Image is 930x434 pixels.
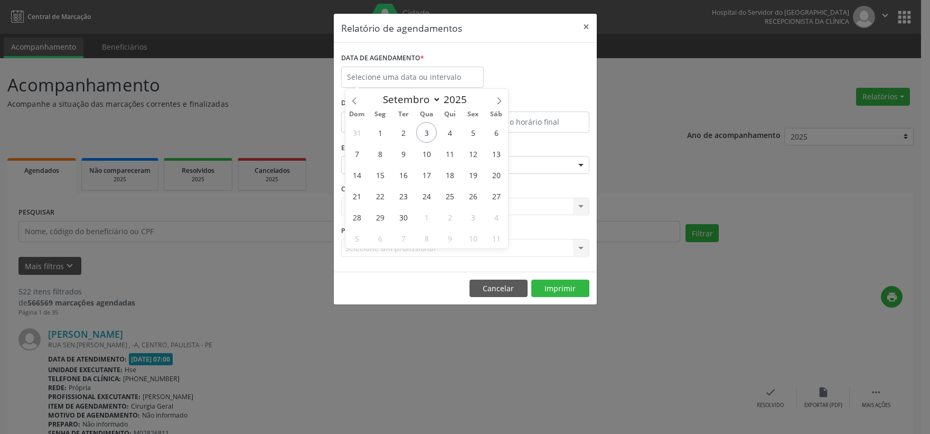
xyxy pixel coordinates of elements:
span: Setembro 19, 2025 [463,164,483,185]
label: De [341,95,463,112]
span: Qui [438,111,462,118]
span: Setembro 14, 2025 [346,164,367,185]
span: Outubro 10, 2025 [463,228,483,248]
span: Setembro 2, 2025 [393,122,414,143]
span: Ter [392,111,415,118]
span: Dom [345,111,369,118]
span: Setembro 20, 2025 [486,164,506,185]
span: Setembro 10, 2025 [416,143,437,164]
span: Setembro 24, 2025 [416,186,437,206]
span: Outubro 11, 2025 [486,228,506,248]
span: Qua [415,111,438,118]
label: ATÉ [468,95,589,112]
span: Setembro 27, 2025 [486,186,506,206]
span: Setembro 28, 2025 [346,207,367,227]
span: Outubro 7, 2025 [393,228,414,248]
label: CLÍNICA [341,181,371,198]
span: Setembro 23, 2025 [393,186,414,206]
span: Setembro 15, 2025 [370,164,390,185]
span: Sex [462,111,485,118]
input: Selecione uma data ou intervalo [341,67,484,88]
span: Setembro 1, 2025 [370,122,390,143]
span: Outubro 4, 2025 [486,207,506,227]
span: Setembro 13, 2025 [486,143,506,164]
span: Setembro 21, 2025 [346,186,367,206]
span: Setembro 16, 2025 [393,164,414,185]
span: Outubro 5, 2025 [346,228,367,248]
span: Setembro 30, 2025 [393,207,414,227]
span: Outubro 6, 2025 [370,228,390,248]
select: Month [378,92,441,107]
input: Year [441,93,476,106]
span: Setembro 22, 2025 [370,186,390,206]
span: Setembro 29, 2025 [370,207,390,227]
span: Setembro 9, 2025 [393,143,414,164]
span: Seleciona uma especialidade [345,160,448,171]
button: Close [576,14,597,40]
span: Setembro 12, 2025 [463,143,483,164]
span: Setembro 8, 2025 [370,143,390,164]
label: ESPECIALIDADE [341,140,390,156]
button: Imprimir [531,280,589,298]
span: Agosto 31, 2025 [346,122,367,143]
span: Setembro 7, 2025 [346,143,367,164]
span: Setembro 5, 2025 [463,122,483,143]
label: PROFISSIONAL [341,223,389,239]
span: Setembro 11, 2025 [439,143,460,164]
button: Cancelar [469,280,528,298]
span: Outubro 3, 2025 [463,207,483,227]
span: Setembro 6, 2025 [486,122,506,143]
span: Setembro 3, 2025 [416,122,437,143]
span: Setembro 4, 2025 [439,122,460,143]
span: Outubro 2, 2025 [439,207,460,227]
span: Setembro 18, 2025 [439,164,460,185]
span: Sáb [485,111,508,118]
span: Setembro 25, 2025 [439,186,460,206]
span: Outubro 1, 2025 [416,207,437,227]
input: Selecione o horário final [468,112,589,133]
input: Selecione o horário inicial [341,112,463,133]
label: DATA DE AGENDAMENTO [341,50,424,67]
span: Seg [369,111,392,118]
span: Setembro 17, 2025 [416,164,437,185]
span: Outubro 8, 2025 [416,228,437,248]
h5: Relatório de agendamentos [341,21,462,35]
span: Setembro 26, 2025 [463,186,483,206]
span: Outubro 9, 2025 [439,228,460,248]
